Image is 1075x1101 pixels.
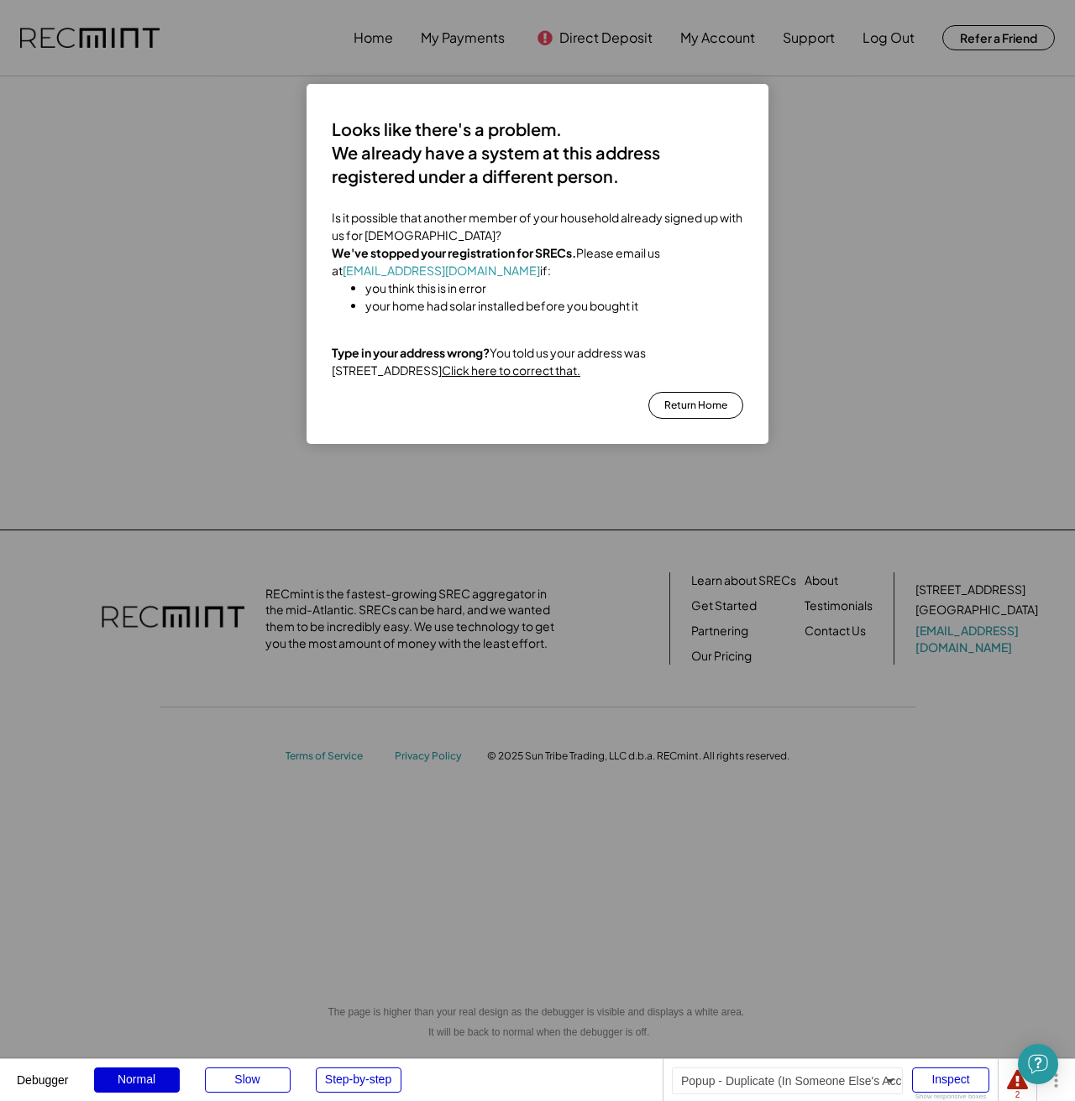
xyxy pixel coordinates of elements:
[332,344,743,379] div: You told us your address was [STREET_ADDRESS]
[912,1093,989,1100] div: Show responsive boxes
[1007,1091,1028,1099] div: 2
[205,1067,291,1093] div: Slow
[1018,1044,1058,1084] div: Open Intercom Messenger
[365,297,743,315] li: your home had solar installed before you bought it
[316,1067,401,1093] div: Step-by-step
[17,1059,69,1086] div: Debugger
[672,1067,903,1094] div: Popup - Duplicate (In Someone Else's Account)
[365,279,743,297] li: you think this is in error
[332,209,743,315] div: Is it possible that another member of your household already signed up with us for [DEMOGRAPHIC_D...
[332,245,576,260] strong: We've stopped your registration for SRECs.
[94,1067,180,1093] div: Normal
[332,117,743,188] div: Looks like there's a problem. We already have a system at this address registered under a differe...
[442,363,580,378] u: Click here to correct that.
[332,345,490,360] strong: Type in your address wrong?
[343,263,540,278] a: [EMAIL_ADDRESS][DOMAIN_NAME]
[648,392,743,419] button: Return Home
[912,1067,989,1093] div: Inspect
